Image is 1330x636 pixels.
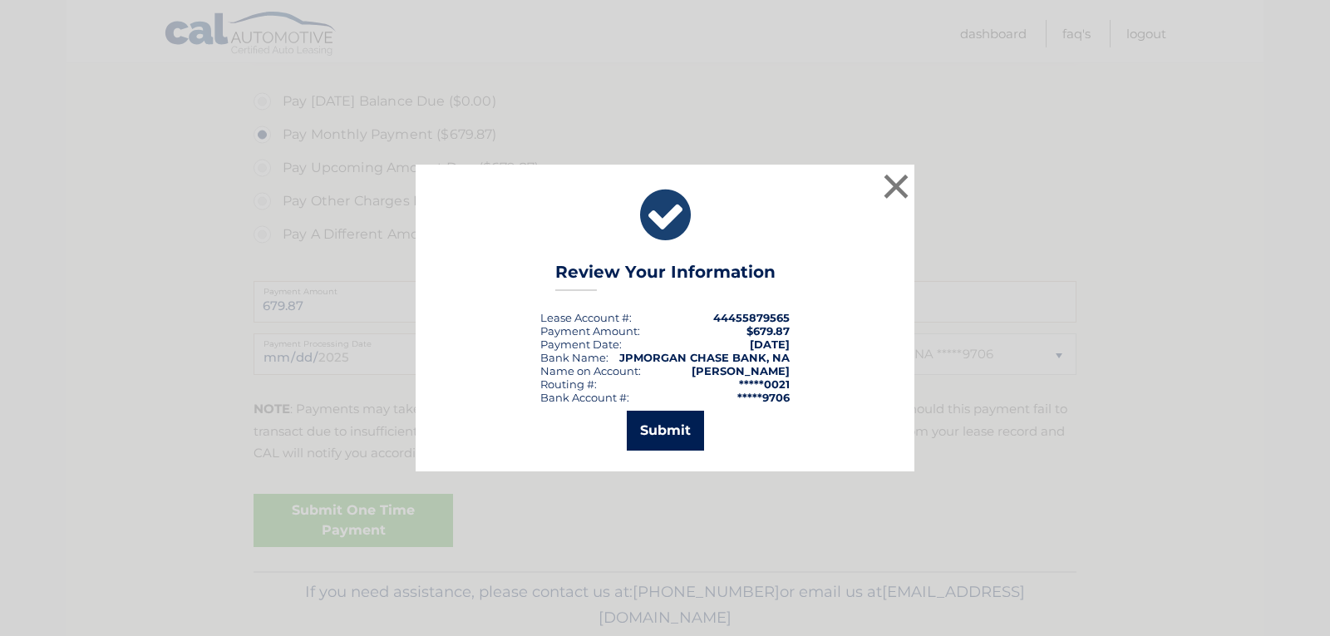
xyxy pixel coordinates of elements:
[540,338,619,351] span: Payment Date
[540,351,608,364] div: Bank Name:
[879,170,913,203] button: ×
[540,324,640,338] div: Payment Amount:
[540,364,641,377] div: Name on Account:
[619,351,790,364] strong: JPMORGAN CHASE BANK, NA
[555,262,776,291] h3: Review Your Information
[692,364,790,377] strong: [PERSON_NAME]
[540,391,629,404] div: Bank Account #:
[746,324,790,338] span: $679.87
[540,311,632,324] div: Lease Account #:
[750,338,790,351] span: [DATE]
[540,338,622,351] div: :
[627,411,704,451] button: Submit
[540,377,597,391] div: Routing #:
[713,311,790,324] strong: 44455879565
